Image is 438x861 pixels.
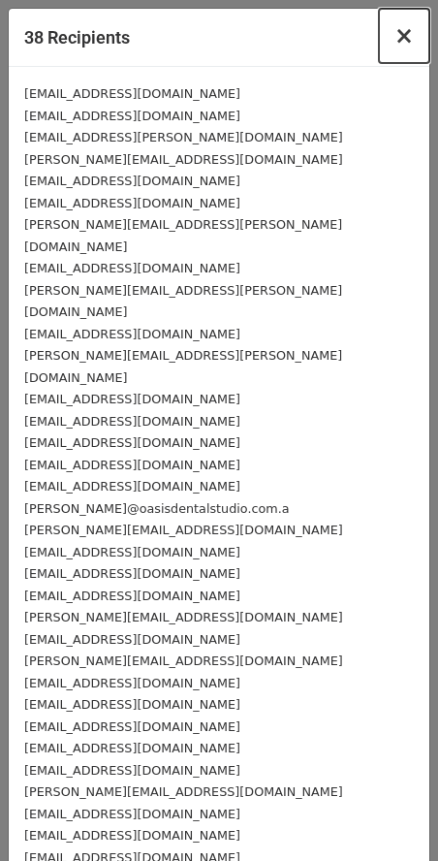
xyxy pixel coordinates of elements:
small: [EMAIL_ADDRESS][PERSON_NAME][DOMAIN_NAME] [24,130,343,144]
small: [EMAIL_ADDRESS][DOMAIN_NAME] [24,174,240,188]
small: [EMAIL_ADDRESS][DOMAIN_NAME] [24,435,240,450]
button: Close [379,9,429,63]
small: [EMAIL_ADDRESS][DOMAIN_NAME] [24,327,240,341]
small: [EMAIL_ADDRESS][DOMAIN_NAME] [24,589,240,603]
small: [EMAIL_ADDRESS][DOMAIN_NAME] [24,632,240,647]
small: [EMAIL_ADDRESS][DOMAIN_NAME] [24,697,240,712]
small: [EMAIL_ADDRESS][DOMAIN_NAME] [24,109,240,123]
small: [EMAIL_ADDRESS][DOMAIN_NAME] [24,763,240,778]
small: [EMAIL_ADDRESS][DOMAIN_NAME] [24,196,240,210]
small: [EMAIL_ADDRESS][DOMAIN_NAME] [24,392,240,406]
small: [EMAIL_ADDRESS][DOMAIN_NAME] [24,458,240,472]
small: [EMAIL_ADDRESS][DOMAIN_NAME] [24,719,240,734]
small: [EMAIL_ADDRESS][DOMAIN_NAME] [24,676,240,690]
small: [EMAIL_ADDRESS][DOMAIN_NAME] [24,828,240,843]
small: [EMAIL_ADDRESS][DOMAIN_NAME] [24,414,240,429]
small: [EMAIL_ADDRESS][DOMAIN_NAME] [24,261,240,275]
small: [PERSON_NAME]@oasisdentalstudio.com.a [24,501,290,516]
small: [PERSON_NAME][EMAIL_ADDRESS][PERSON_NAME][DOMAIN_NAME] [24,217,342,254]
small: [PERSON_NAME][EMAIL_ADDRESS][DOMAIN_NAME] [24,654,343,668]
small: [PERSON_NAME][EMAIL_ADDRESS][DOMAIN_NAME] [24,784,343,799]
small: [EMAIL_ADDRESS][DOMAIN_NAME] [24,86,240,101]
small: [PERSON_NAME][EMAIL_ADDRESS][PERSON_NAME][DOMAIN_NAME] [24,348,342,385]
h5: 38 Recipients [24,24,130,50]
small: [PERSON_NAME][EMAIL_ADDRESS][DOMAIN_NAME] [24,523,343,537]
span: × [394,22,414,49]
small: [PERSON_NAME][EMAIL_ADDRESS][PERSON_NAME][DOMAIN_NAME] [24,283,342,320]
small: [EMAIL_ADDRESS][DOMAIN_NAME] [24,545,240,559]
small: [PERSON_NAME][EMAIL_ADDRESS][DOMAIN_NAME] [24,610,343,624]
small: [EMAIL_ADDRESS][DOMAIN_NAME] [24,566,240,581]
small: [EMAIL_ADDRESS][DOMAIN_NAME] [24,741,240,755]
iframe: Chat Widget [341,768,438,861]
small: [EMAIL_ADDRESS][DOMAIN_NAME] [24,479,240,494]
small: [EMAIL_ADDRESS][DOMAIN_NAME] [24,807,240,821]
small: [PERSON_NAME][EMAIL_ADDRESS][DOMAIN_NAME] [24,152,343,167]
